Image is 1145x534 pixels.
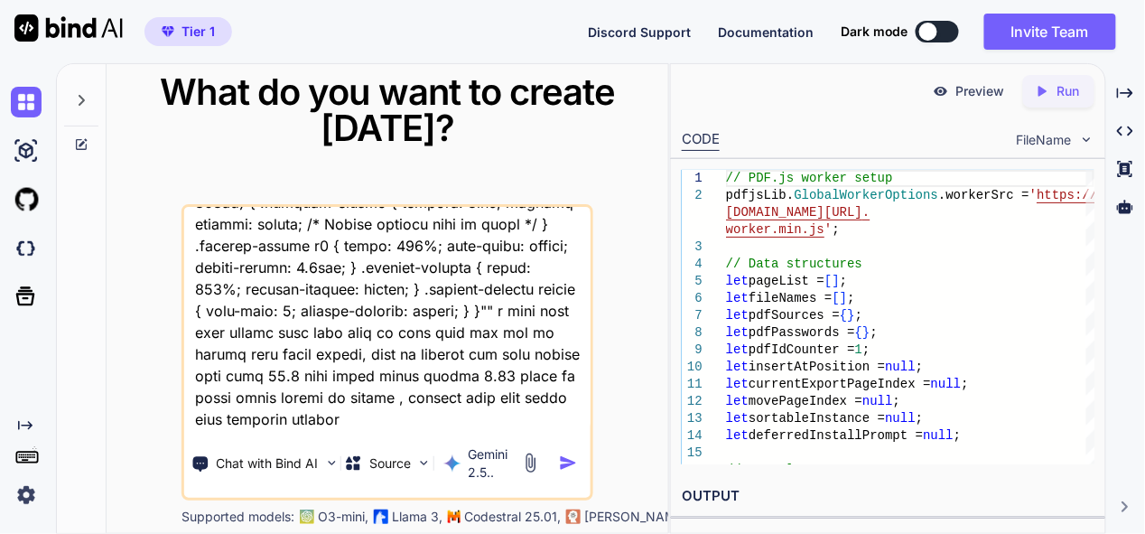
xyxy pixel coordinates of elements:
span: ; [917,411,924,426]
div: 14 [682,427,703,445]
div: 15 [682,445,703,462]
span: ; [870,325,878,340]
div: 1 [682,170,703,187]
p: Codestral 25.01, [464,508,561,526]
span: let [726,342,749,357]
span: GlobalWorkerOptions [795,188,939,202]
span: ; [848,291,855,305]
span: worker.min.js [726,222,824,237]
span: Dark mode [841,23,908,41]
span: What do you want to create [DATE]? [160,70,615,150]
img: claude [566,510,581,524]
div: 5 [682,273,703,290]
span: { [855,325,862,340]
span: ; [863,342,870,357]
span: deferredInstallPrompt = [749,428,924,443]
span: ; [962,377,969,391]
span: pageList = [749,274,825,288]
div: 12 [682,393,703,410]
img: Llama2 [374,510,388,524]
span: ; [893,394,900,408]
p: Supported models: [182,508,294,526]
img: Bind AI [14,14,123,42]
span: ' [825,222,833,237]
span: // PDF.js worker setup [726,171,893,185]
span: let [726,411,749,426]
span: insertAtPosition = [749,360,886,374]
span: } [863,325,870,340]
span: pdfIdCounter = [749,342,856,357]
span: let [726,428,749,443]
span: let [726,291,749,305]
button: premiumTier 1 [144,17,232,46]
img: icon [559,454,578,473]
img: ai-studio [11,136,42,166]
p: Gemini 2.5.. [468,445,513,482]
span: null [931,377,962,391]
span: ' [1030,188,1038,202]
button: Documentation [718,23,814,42]
span: ; [841,274,848,288]
span: Tier 1 [182,23,215,41]
span: let [726,274,749,288]
span: Documentation [718,24,814,40]
img: Gemini 2.5 Pro [442,454,461,473]
p: O3-mini, [318,508,368,526]
span: pdfSources = [749,308,841,323]
button: Discord Support [588,23,691,42]
span: .workerSrc = [939,188,1030,202]
span: let [726,377,749,391]
img: Mistral-AI [448,511,461,523]
p: Source [369,454,411,473]
span: fileNames = [749,291,833,305]
img: attachment [520,453,541,473]
span: ; [917,360,924,374]
span: movePageIndex = [749,394,863,408]
img: githubLight [11,184,42,215]
span: ; [954,428,962,443]
span: ; [855,308,862,323]
span: [DOMAIN_NAME][URL] [726,205,862,220]
div: 2 [682,187,703,204]
p: Preview [956,82,1005,100]
span: ] [833,274,840,288]
span: } [848,308,855,323]
div: 8 [682,324,703,342]
span: null [886,411,917,426]
div: 10 [682,359,703,376]
span: https:// [1038,188,1098,202]
button: Invite Team [984,14,1116,50]
span: { [841,308,848,323]
span: . [863,205,870,220]
span: // DOM elements [726,463,840,477]
span: [ [833,291,840,305]
span: 1 [855,342,862,357]
span: let [726,325,749,340]
p: Chat with Bind AI [216,454,318,473]
span: null [924,428,954,443]
span: currentExportPageIndex = [749,377,932,391]
span: let [726,394,749,408]
img: chat [11,87,42,117]
div: 7 [682,307,703,324]
span: pdfjsLib. [726,188,795,202]
span: [ [825,274,833,288]
span: FileName [1017,131,1072,149]
p: [PERSON_NAME] 3.7 Sonnet, [584,508,759,526]
div: 3 [682,239,703,256]
span: pdfPasswords = [749,325,856,340]
span: let [726,308,749,323]
img: Pick Models [416,455,432,471]
img: darkCloudIdeIcon [11,233,42,264]
span: // Data structures [726,257,862,271]
img: chevron down [1079,132,1094,147]
span: let [726,360,749,374]
div: 16 [682,462,703,479]
div: 11 [682,376,703,393]
span: Discord Support [588,24,691,40]
p: Run [1057,82,1080,100]
span: null [886,360,917,374]
span: ; [833,222,840,237]
h2: OUTPUT [671,475,1104,518]
div: 6 [682,290,703,307]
